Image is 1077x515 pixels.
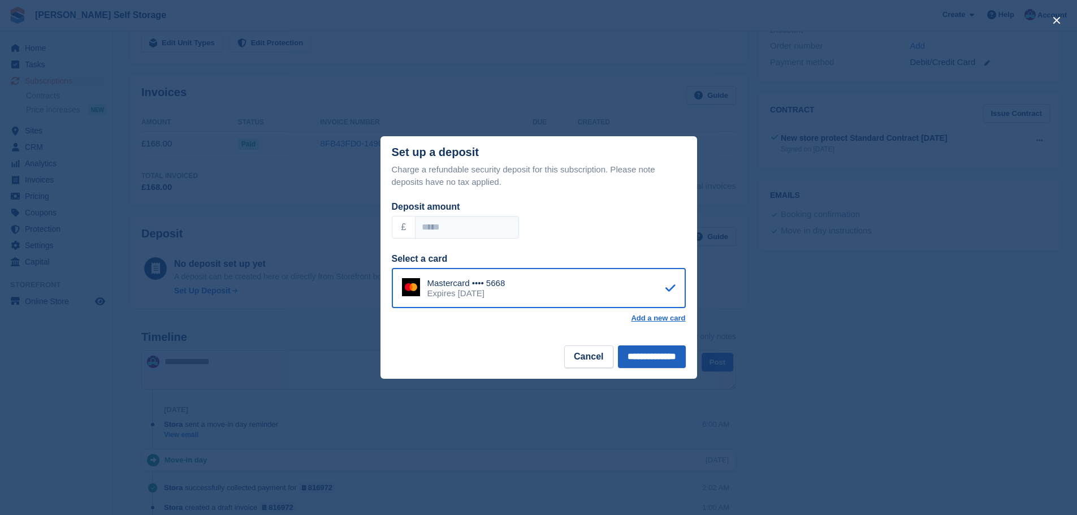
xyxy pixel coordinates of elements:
div: Set up a deposit [392,146,479,159]
img: Mastercard Logo [402,278,420,296]
a: Add a new card [631,314,685,323]
label: Deposit amount [392,202,460,211]
button: Cancel [564,345,613,368]
div: Expires [DATE] [427,288,505,298]
div: Select a card [392,252,686,266]
button: close [1048,11,1066,29]
div: Mastercard •••• 5668 [427,278,505,288]
p: Charge a refundable security deposit for this subscription. Please note deposits have no tax appl... [392,163,686,189]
